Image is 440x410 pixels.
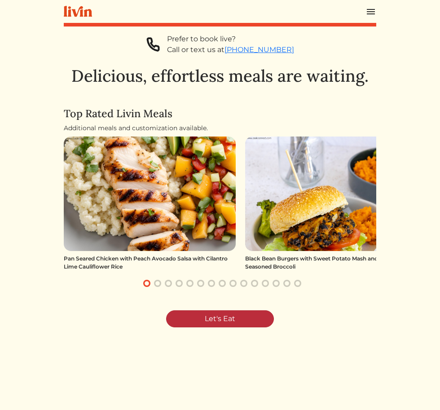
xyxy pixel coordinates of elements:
[64,255,236,271] div: Pan Seared Chicken with Peach Avocado Salsa with Cilantro Lime Cauliflower Rice
[245,255,417,271] div: Black Bean Burgers with Sweet Potato Mash and Steamed Seasoned Broccoli
[245,137,417,251] img: Black Bean Burgers with Sweet Potato Mash and Steamed Seasoned Broccoli
[64,66,376,86] h1: Delicious, effortless meals are waiting.
[166,310,274,327] a: Let's Eat
[146,34,160,55] img: phone-a8f1853615f4955a6c6381654e1c0f7430ed919b147d78756318837811cda3a7.svg
[64,123,376,133] div: Additional meals and customization available.
[64,6,92,17] img: livin-logo-a0d97d1a881af30f6274990eb6222085a2533c92bbd1e4f22c21b4f0d0e3210c.svg
[365,6,376,17] img: menu_hamburger-cb6d353cf0ecd9f46ceae1c99ecbeb4a00e71ca567a856bd81f57e9d8c17bb26.svg
[224,45,294,54] a: [PHONE_NUMBER]
[64,137,236,251] img: Pan Seared Chicken with Peach Avocado Salsa with Cilantro Lime Cauliflower Rice
[64,107,376,120] h4: Top Rated Livin Meals
[167,44,294,55] div: Call or text us at
[167,34,294,44] div: Prefer to book live?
